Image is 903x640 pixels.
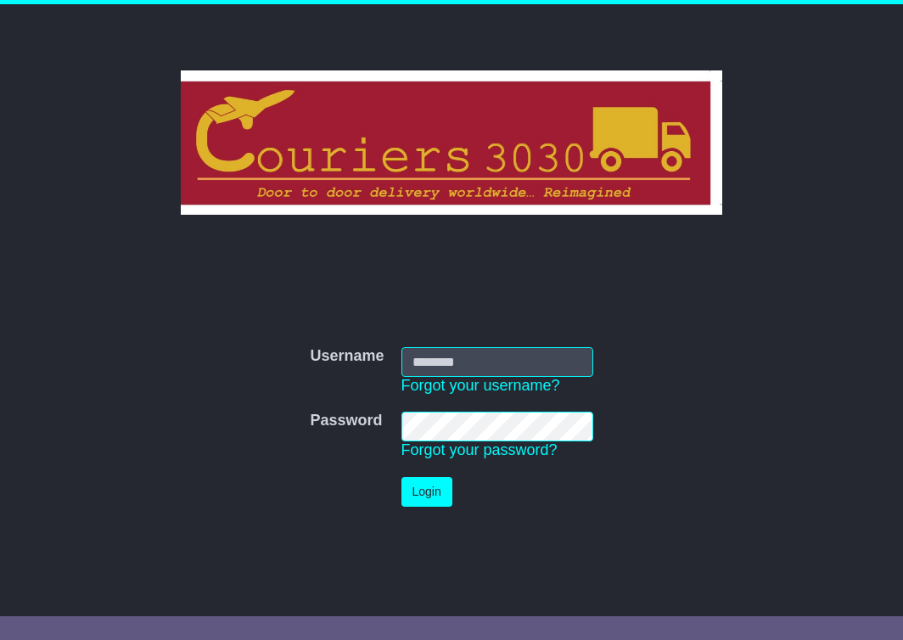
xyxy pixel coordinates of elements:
label: Password [310,412,382,430]
a: Forgot your password? [401,441,558,458]
img: Couriers 3030 [181,70,723,215]
a: Forgot your username? [401,377,560,394]
label: Username [310,347,384,366]
button: Login [401,477,452,507]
